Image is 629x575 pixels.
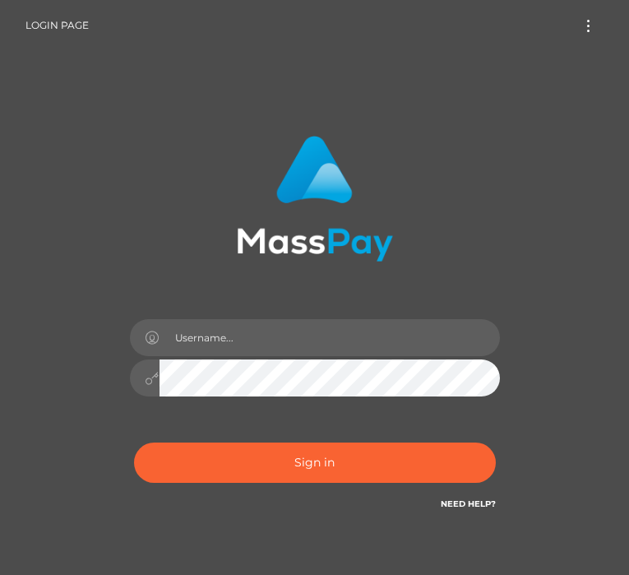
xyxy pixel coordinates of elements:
[134,443,496,483] button: Sign in
[441,498,496,509] a: Need Help?
[160,319,500,356] input: Username...
[25,8,89,43] a: Login Page
[573,15,604,37] button: Toggle navigation
[237,136,393,262] img: MassPay Login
